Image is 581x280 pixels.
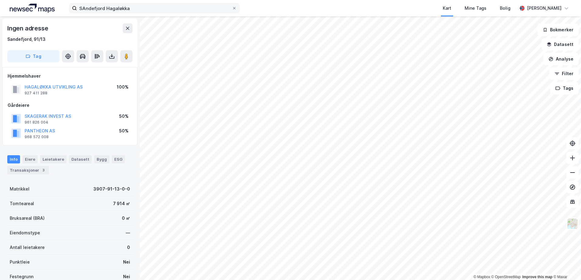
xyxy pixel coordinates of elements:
div: Kart [443,5,451,12]
div: Hjemmelshaver [8,72,132,80]
img: logo.a4113a55bc3d86da70a041830d287a7e.svg [10,4,55,13]
div: Eiere [22,155,38,163]
img: Z [567,218,578,229]
div: [PERSON_NAME] [527,5,562,12]
div: 0 ㎡ [122,215,130,222]
div: Bygg [94,155,109,163]
button: Datasett [541,38,579,51]
div: ESG [112,155,125,163]
div: 0 [127,244,130,251]
button: Tags [550,82,579,94]
div: 50% [119,113,129,120]
div: Info [7,155,20,163]
div: Bruksareal (BRA) [10,215,45,222]
div: Transaksjoner [7,166,49,174]
div: 927 411 288 [25,91,47,96]
div: 968 572 008 [25,135,49,139]
div: Sandefjord, 91/13 [7,36,46,43]
div: 3 [40,167,46,173]
div: Nei [123,258,130,266]
div: Antall leietakere [10,244,45,251]
button: Filter [549,68,579,80]
div: Matrikkel [10,185,29,193]
button: Analyse [543,53,579,65]
div: Ingen adresse [7,23,49,33]
div: Punktleie [10,258,30,266]
div: 961 826 004 [25,120,48,125]
div: — [126,229,130,236]
div: Datasett [69,155,92,163]
input: Søk på adresse, matrikkel, gårdeiere, leietakere eller personer [77,4,232,13]
a: Mapbox [473,275,490,279]
div: Leietakere [40,155,67,163]
button: Tag [7,50,60,62]
div: Gårdeiere [8,102,132,109]
div: Bolig [500,5,511,12]
div: 50% [119,127,129,135]
div: Eiendomstype [10,229,40,236]
div: Tomteareal [10,200,34,207]
div: 100% [117,83,129,91]
a: OpenStreetMap [491,275,521,279]
div: 3907-91-13-0-0 [93,185,130,193]
button: Bokmerker [538,24,579,36]
a: Improve this map [522,275,552,279]
div: Kontrollprogram for chat [551,251,581,280]
iframe: Chat Widget [551,251,581,280]
div: 7 914 ㎡ [113,200,130,207]
div: Mine Tags [465,5,486,12]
